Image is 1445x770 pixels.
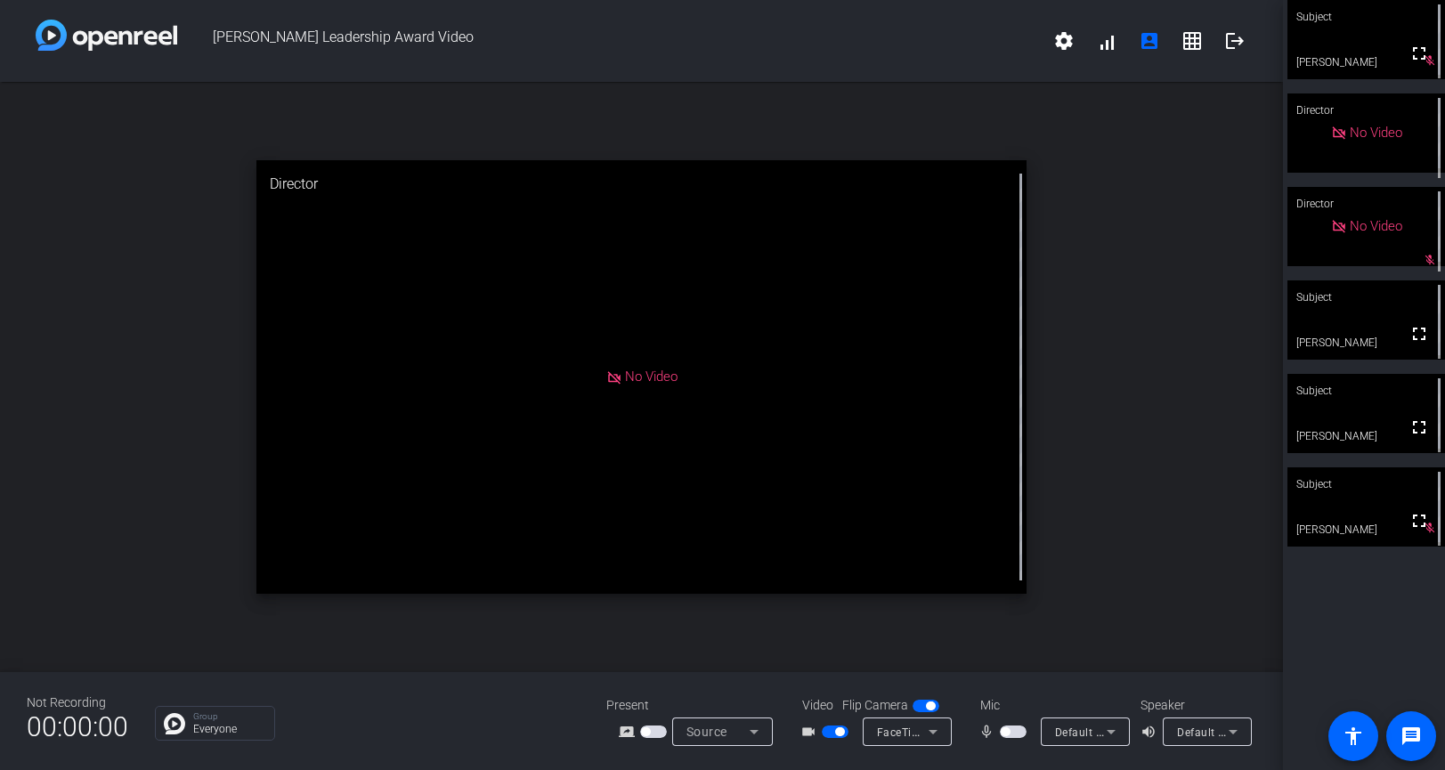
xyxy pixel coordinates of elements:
span: FaceTime HD Camera (2C0E:82E3) [877,725,1059,739]
img: white-gradient.svg [36,20,177,51]
mat-icon: fullscreen [1408,510,1430,531]
div: Speaker [1141,696,1247,715]
mat-icon: message [1400,725,1422,747]
p: Group [193,712,265,721]
div: Subject [1287,374,1445,408]
span: No Video [625,369,678,385]
mat-icon: screen_share_outline [619,721,640,742]
div: Subject [1287,280,1445,314]
img: Chat Icon [164,713,185,734]
div: Mic [962,696,1141,715]
span: Default - MacBook Pro Microphone (Built-in) [1055,725,1284,739]
div: Not Recording [27,693,128,712]
mat-icon: videocam_outline [800,721,822,742]
mat-icon: logout [1224,30,1246,52]
span: Default - MacBook Pro Speakers (Built-in) [1177,725,1392,739]
mat-icon: accessibility [1343,725,1364,747]
mat-icon: settings [1053,30,1075,52]
button: signal_cellular_alt [1085,20,1128,62]
span: [PERSON_NAME] Leadership Award Video [177,20,1043,62]
div: Director [256,160,1027,208]
span: Video [802,696,833,715]
mat-icon: mic_none [978,721,1000,742]
mat-icon: account_box [1139,30,1160,52]
div: Director [1287,187,1445,221]
mat-icon: fullscreen [1408,323,1430,344]
mat-icon: grid_on [1181,30,1203,52]
p: Everyone [193,724,265,734]
span: 00:00:00 [27,705,128,749]
mat-icon: fullscreen [1408,43,1430,64]
span: No Video [1350,218,1402,234]
mat-icon: fullscreen [1408,417,1430,438]
mat-icon: volume_up [1141,721,1162,742]
div: Subject [1287,467,1445,501]
span: Flip Camera [842,696,908,715]
span: Source [686,725,727,739]
span: No Video [1350,125,1402,141]
div: Director [1287,93,1445,127]
div: Present [606,696,784,715]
